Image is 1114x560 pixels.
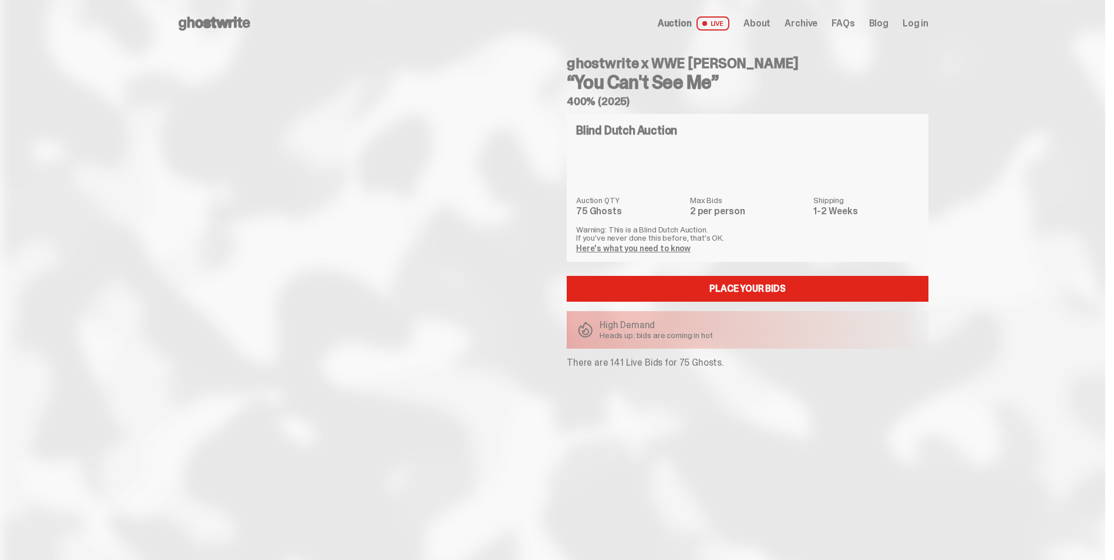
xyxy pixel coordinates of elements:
h5: 400% (2025) [567,96,928,107]
h4: Blind Dutch Auction [576,124,677,136]
h3: “You Can't See Me” [567,73,928,92]
p: High Demand [600,321,713,330]
a: Auction LIVE [658,16,729,31]
dd: 2 per person [690,207,806,216]
dt: Shipping [813,196,919,204]
a: FAQs [832,19,854,28]
span: Auction [658,19,692,28]
p: Heads up: bids are coming in hot [600,331,713,339]
a: Log in [903,19,928,28]
span: LIVE [696,16,730,31]
p: There are 141 Live Bids for 75 Ghosts. [567,358,928,367]
a: About [743,19,770,28]
p: Warning: This is a Blind Dutch Auction. If you’ve never done this before, that’s OK. [576,225,919,242]
a: Place your Bids [567,276,928,302]
dt: Max Bids [690,196,806,204]
a: Here's what you need to know [576,243,691,254]
a: Blog [869,19,888,28]
dd: 75 Ghosts [576,207,683,216]
h4: ghostwrite x WWE [PERSON_NAME] [567,56,928,70]
dd: 1-2 Weeks [813,207,919,216]
dt: Auction QTY [576,196,683,204]
a: Archive [785,19,817,28]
